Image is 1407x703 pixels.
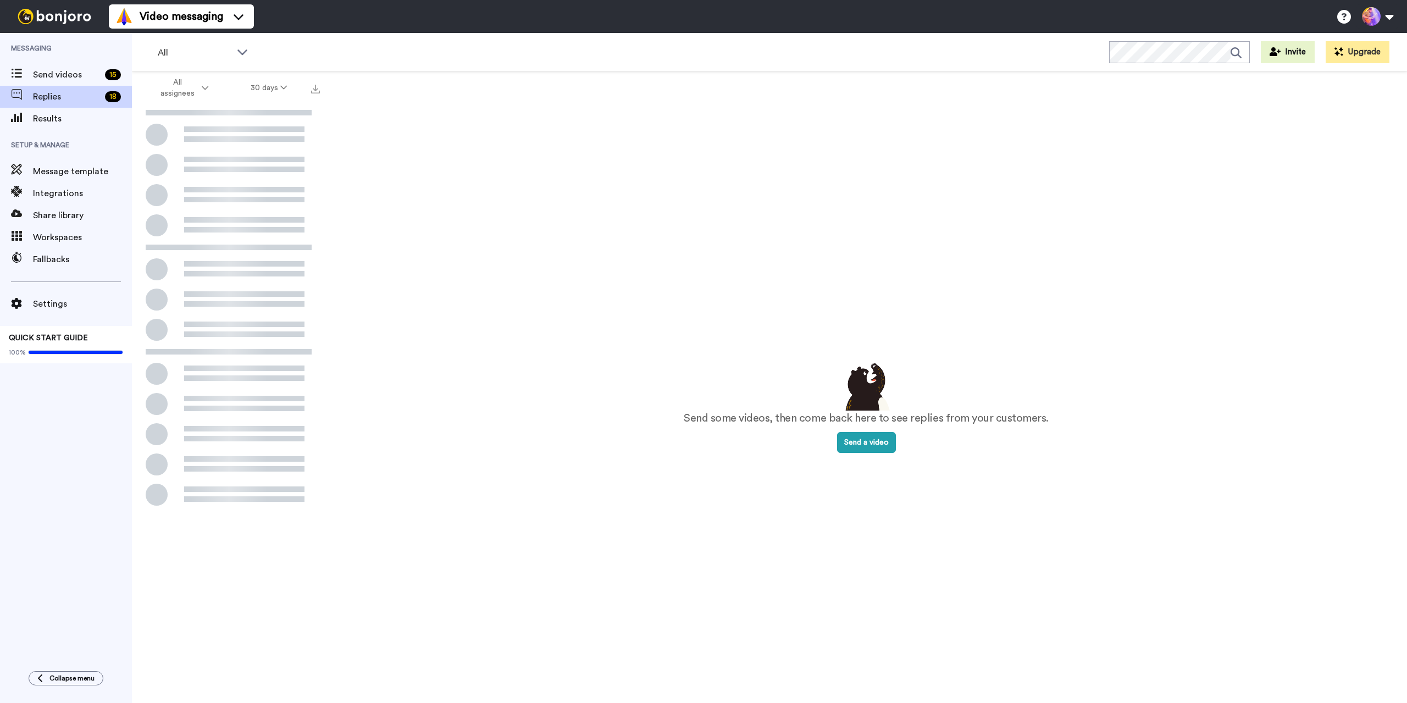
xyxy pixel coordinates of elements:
[140,9,223,24] span: Video messaging
[29,671,103,685] button: Collapse menu
[9,334,88,342] span: QUICK START GUIDE
[9,348,26,357] span: 100%
[49,674,95,683] span: Collapse menu
[837,439,896,446] a: Send a video
[311,85,320,93] img: export.svg
[115,8,133,25] img: vm-color.svg
[13,9,96,24] img: bj-logo-header-white.svg
[105,91,121,102] div: 18
[155,77,200,99] span: All assignees
[33,165,132,178] span: Message template
[684,411,1049,427] p: Send some videos, then come back here to see replies from your customers.
[134,73,230,103] button: All assignees
[839,360,894,411] img: results-emptystates.png
[33,90,101,103] span: Replies
[1326,41,1389,63] button: Upgrade
[33,112,132,125] span: Results
[308,80,323,96] button: Export all results that match these filters now.
[33,68,101,81] span: Send videos
[33,209,132,222] span: Share library
[105,69,121,80] div: 15
[33,253,132,266] span: Fallbacks
[837,432,896,453] button: Send a video
[158,46,231,59] span: All
[33,231,132,244] span: Workspaces
[33,297,132,311] span: Settings
[33,187,132,200] span: Integrations
[1261,41,1315,63] button: Invite
[230,78,308,98] button: 30 days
